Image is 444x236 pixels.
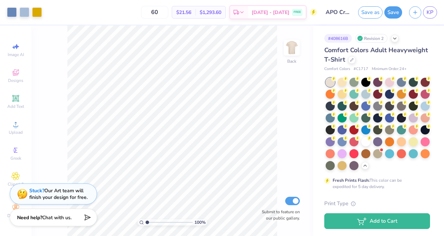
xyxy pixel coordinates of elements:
[252,9,289,16] span: [DATE] - [DATE]
[333,178,370,183] strong: Fresh Prints Flash:
[320,5,355,19] input: Untitled Design
[294,10,301,15] span: FREE
[141,6,168,19] input: – –
[17,214,42,221] strong: Need help?
[333,177,419,190] div: This color can be expedited for 5 day delivery.
[287,58,296,64] div: Back
[9,130,23,135] span: Upload
[10,155,21,161] span: Greek
[42,214,72,221] span: Chat with us.
[324,46,428,64] span: Comfort Colors Adult Heavyweight T-Shirt
[427,8,434,16] span: KP
[354,66,368,72] span: # C1717
[324,34,352,43] div: # 408616B
[3,181,28,193] span: Clipart & logos
[194,219,206,225] span: 100 %
[358,6,383,19] button: Save as
[200,9,221,16] span: $1,293.60
[8,52,24,57] span: Image AI
[355,34,387,43] div: Revision 2
[324,213,430,229] button: Add to Cart
[285,41,299,55] img: Back
[384,6,402,19] button: Save
[176,9,191,16] span: $21.56
[29,187,44,194] strong: Stuck?
[258,209,300,221] label: Submit to feature on our public gallery.
[7,104,24,109] span: Add Text
[7,213,24,218] span: Decorate
[29,187,88,201] div: Our Art team will finish your design for free.
[423,6,437,19] a: KP
[372,66,407,72] span: Minimum Order: 24 +
[8,78,23,83] span: Designs
[324,200,430,208] div: Print Type
[324,66,350,72] span: Comfort Colors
